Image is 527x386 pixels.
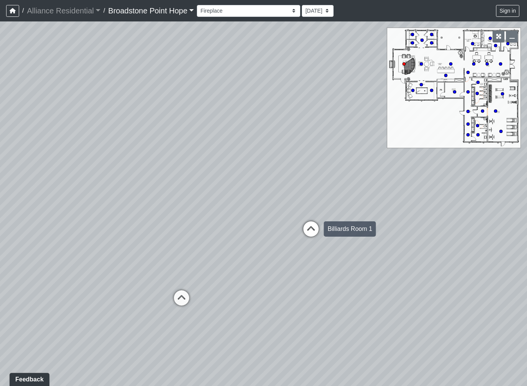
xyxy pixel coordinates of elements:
[324,221,376,237] div: Billiards Room 1
[27,3,100,18] a: Alliance Residential
[100,3,108,18] span: /
[496,5,519,17] button: Sign in
[6,371,53,386] iframe: Ybug feedback widget
[108,3,194,18] a: Broadstone Point Hope
[19,3,27,18] span: /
